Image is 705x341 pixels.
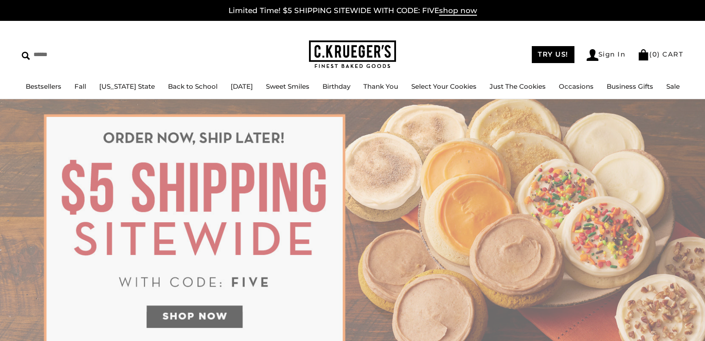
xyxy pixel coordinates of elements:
[26,82,61,90] a: Bestsellers
[74,82,86,90] a: Fall
[607,82,653,90] a: Business Gifts
[228,6,477,16] a: Limited Time! $5 SHIPPING SITEWIDE WITH CODE: FIVEshop now
[411,82,477,90] a: Select Your Cookies
[490,82,546,90] a: Just The Cookies
[559,82,594,90] a: Occasions
[666,82,680,90] a: Sale
[587,49,598,61] img: Account
[638,50,683,58] a: (0) CART
[532,46,574,63] a: TRY US!
[99,82,155,90] a: [US_STATE] State
[638,49,649,60] img: Bag
[587,49,626,61] a: Sign In
[363,82,398,90] a: Thank You
[22,52,30,60] img: Search
[439,6,477,16] span: shop now
[22,48,125,61] input: Search
[231,82,253,90] a: [DATE]
[266,82,309,90] a: Sweet Smiles
[309,40,396,69] img: C.KRUEGER'S
[652,50,658,58] span: 0
[168,82,218,90] a: Back to School
[322,82,350,90] a: Birthday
